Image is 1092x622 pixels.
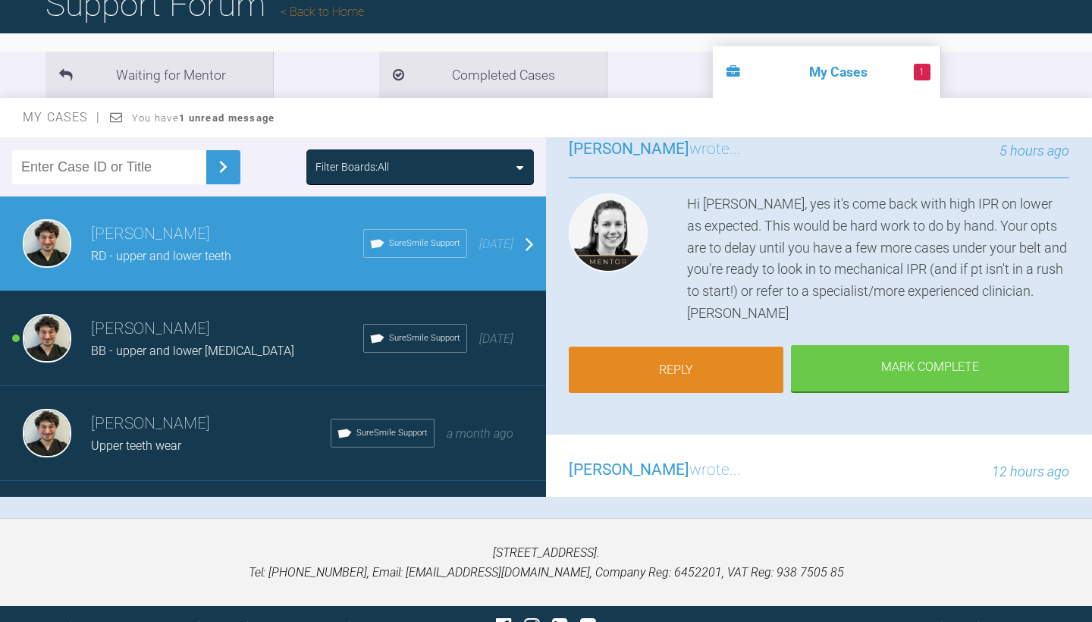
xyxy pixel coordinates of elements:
span: 12 hours ago [992,463,1069,479]
span: You have [132,112,275,124]
span: SureSmile Support [389,237,460,250]
span: SureSmile Support [356,426,428,440]
span: Upper teeth wear [91,438,181,453]
input: Enter Case ID or Title [12,150,206,184]
span: BB - upper and lower [MEDICAL_DATA] [91,344,294,358]
span: RD - upper and lower teeth [91,249,231,263]
strong: 1 unread message [179,112,275,124]
h3: wrote... [569,137,741,162]
li: Completed Cases [379,52,607,98]
span: [PERSON_NAME] [569,460,689,479]
li: Waiting for Mentor [45,52,273,98]
img: Alex Halim [23,314,71,363]
p: [STREET_ADDRESS]. Tel: [PHONE_NUMBER], Email: [EMAIL_ADDRESS][DOMAIN_NAME], Company Reg: 6452201,... [24,543,1068,582]
span: SureSmile Support [389,331,460,345]
a: Reply [569,347,783,394]
img: Kelly Toft [569,193,648,272]
h3: [PERSON_NAME] [91,411,331,437]
div: Mark Complete [791,345,1069,392]
span: 1 [914,64,930,80]
span: 5 hours ago [999,143,1069,159]
span: My Cases [23,110,101,124]
div: Filter Boards: All [315,159,389,175]
a: Back to Home [281,5,364,19]
h3: [PERSON_NAME] [91,316,363,342]
img: chevronRight.28bd32b0.svg [211,155,235,179]
li: My Cases [713,46,940,98]
span: [PERSON_NAME] [569,140,689,158]
span: [DATE] [479,331,513,346]
h3: wrote... [569,457,741,483]
span: [DATE] [479,237,513,251]
div: Hi [PERSON_NAME], yes it's come back with high IPR on lower as expected. This would be hard work ... [687,193,1069,325]
img: Alex Halim [23,409,71,457]
span: a month ago [447,426,513,441]
img: Alex Halim [23,219,71,268]
h3: [PERSON_NAME] [91,221,363,247]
